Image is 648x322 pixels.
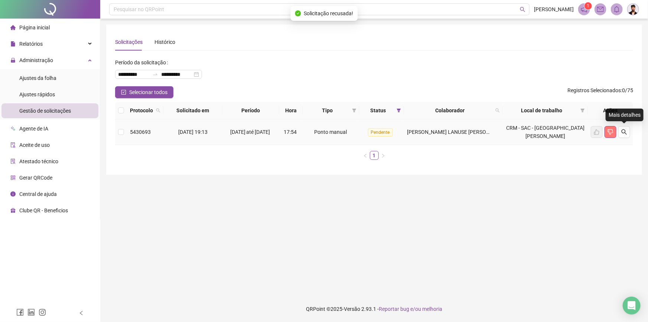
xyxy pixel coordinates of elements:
span: Solicitação recusada! [304,9,353,17]
span: to [152,71,158,77]
span: home [10,25,16,30]
span: Atestado técnico [19,158,58,164]
span: left [79,310,84,316]
img: 92130 [628,4,639,15]
span: mail [597,6,604,13]
span: Versão [344,306,360,312]
span: [DATE] 19:13 [178,129,208,135]
span: Central de ajuda [19,191,57,197]
span: audit [10,142,16,148]
span: info-circle [10,191,16,197]
button: Selecionar todos [115,86,173,98]
span: Reportar bug e/ou melhoria [379,306,442,312]
button: left [361,151,370,160]
span: search [495,108,500,113]
div: Mais detalhes [606,109,644,121]
div: Solicitações [115,38,143,46]
div: Ações [591,106,630,115]
span: qrcode [10,175,16,180]
span: check-circle [295,10,301,16]
span: filter [352,108,356,113]
span: : 0 / 75 [567,86,633,98]
button: right [379,151,388,160]
th: Solicitado em [163,102,222,119]
a: 1 [370,151,378,160]
div: Histórico [154,38,175,46]
li: Página anterior [361,151,370,160]
span: filter [397,108,401,113]
span: search [494,105,501,116]
div: Open Intercom Messenger [623,297,641,315]
th: Hora [279,102,303,119]
span: search [154,105,162,116]
li: Próxima página [379,151,388,160]
span: linkedin [27,309,35,316]
span: Ajustes rápidos [19,91,55,97]
span: check-square [121,90,126,95]
span: [PERSON_NAME] LANUSE [PERSON_NAME] [407,129,508,135]
span: Clube QR - Beneficios [19,207,68,213]
span: filter [351,105,358,116]
span: file [10,41,16,46]
span: Administração [19,57,53,63]
span: facebook [16,309,24,316]
span: Tipo [306,106,349,115]
sup: 1 [584,2,592,10]
span: Local de trabalho [506,106,577,115]
span: dislike [608,129,613,135]
span: Página inicial [19,25,50,30]
span: Pendente [368,128,393,136]
span: 5430693 [130,129,151,135]
span: right [381,154,385,158]
td: CRM - SAC - [GEOGRAPHIC_DATA][PERSON_NAME] [503,119,588,145]
span: Ponto manual [314,129,347,135]
span: Colaborador [407,106,492,115]
th: Período [222,102,279,119]
li: 1 [370,151,379,160]
span: notification [581,6,587,13]
span: Gerar QRCode [19,175,52,181]
span: 1 [587,3,590,9]
span: instagram [39,309,46,316]
span: Ajustes da folha [19,75,56,81]
span: search [156,108,160,113]
span: Agente de IA [19,126,48,132]
span: Relatórios [19,41,43,47]
span: filter [580,108,585,113]
span: Aceite de uso [19,142,50,148]
span: Status [362,106,394,115]
span: filter [579,105,586,116]
span: [DATE] até [DATE] [230,129,270,135]
span: swap-right [152,71,158,77]
span: Selecionar todos [129,88,167,96]
span: lock [10,58,16,63]
span: 17:54 [284,129,297,135]
span: filter [395,105,403,116]
span: gift [10,208,16,213]
span: Protocolo [130,106,153,115]
span: bell [613,6,620,13]
span: search [520,7,525,12]
span: solution [10,159,16,164]
span: search [621,129,627,135]
span: Registros Selecionados [567,87,621,93]
span: [PERSON_NAME] [534,5,574,13]
footer: QRPoint © 2025 - 2.93.1 - [100,296,648,322]
span: left [363,154,368,158]
label: Período da solicitação [115,57,171,68]
span: Gestão de solicitações [19,108,71,114]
